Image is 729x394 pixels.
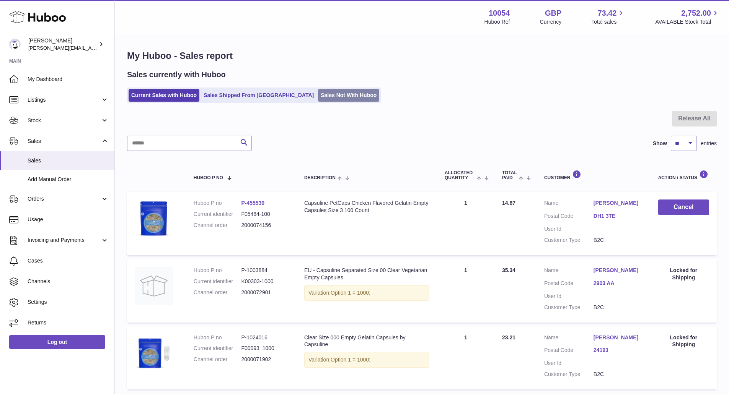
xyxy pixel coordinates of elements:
span: 2,752.00 [681,8,711,18]
span: Sales [28,138,101,145]
img: 1655819176.jpg [135,199,173,238]
dt: Huboo P no [194,267,241,274]
span: Total paid [502,170,517,180]
dt: Postal Code [544,280,594,289]
span: Returns [28,319,109,326]
dt: Channel order [194,356,241,363]
td: 1 [437,326,494,390]
div: Variation: [304,285,429,301]
dd: F05484-100 [241,211,289,218]
a: 73.42 Total sales [591,8,625,26]
div: EU - Capsuline Separated Size 00 Clear Vegetarian Empty Capsules [304,267,429,281]
span: Listings [28,96,101,104]
dt: Current identifier [194,211,241,218]
span: My Dashboard [28,76,109,83]
div: Variation: [304,352,429,368]
dd: 2000072901 [241,289,289,296]
button: Cancel [658,199,709,215]
dd: F00093_1000 [241,345,289,352]
dd: 2000071902 [241,356,289,363]
a: 24193 [594,347,643,354]
div: Action / Status [658,170,709,180]
dd: B2C [594,304,643,311]
h2: Sales currently with Huboo [127,70,226,80]
img: no-photo.jpg [135,267,173,305]
span: Settings [28,298,109,306]
span: 14.87 [502,200,515,206]
dt: Channel order [194,222,241,229]
a: 2,752.00 AVAILABLE Stock Total [655,8,720,26]
dt: Customer Type [544,237,594,244]
dt: User Id [544,225,594,233]
div: Huboo Ref [484,18,510,26]
span: Cases [28,257,109,264]
dd: P-1003884 [241,267,289,274]
dt: Channel order [194,289,241,296]
img: luz@capsuline.com [9,39,21,50]
a: [PERSON_NAME] [594,334,643,341]
strong: GBP [545,8,561,18]
label: Show [653,140,667,147]
span: Invoicing and Payments [28,237,101,244]
div: Locked for Shipping [658,334,709,349]
dt: Name [544,267,594,276]
dd: B2C [594,237,643,244]
span: Option 1 = 1000; [331,357,370,363]
dd: P-1024016 [241,334,289,341]
dd: K00303-1000 [241,278,289,285]
div: Clear Size 000 Empty Gelatin Capsules by Capsuline [304,334,429,349]
dt: Name [544,199,594,209]
a: Current Sales with Huboo [129,89,199,102]
td: 1 [437,259,494,323]
dt: User Id [544,360,594,367]
span: Orders [28,195,101,203]
span: Channels [28,278,109,285]
dt: Current identifier [194,278,241,285]
td: 1 [437,192,494,255]
span: 73.42 [597,8,616,18]
span: Total sales [591,18,625,26]
a: [PERSON_NAME] [594,199,643,207]
a: 2903 AA [594,280,643,287]
dt: Name [544,334,594,343]
dt: Huboo P no [194,334,241,341]
div: Capsuline PetCaps Chicken Flavored Gelatin Empty Capsules Size 3 100 Count [304,199,429,214]
div: Locked for Shipping [658,267,709,281]
a: Sales Shipped From [GEOGRAPHIC_DATA] [201,89,316,102]
dt: Current identifier [194,345,241,352]
span: Stock [28,117,101,124]
dt: Postal Code [544,347,594,356]
div: Currency [540,18,562,26]
dt: Customer Type [544,371,594,378]
dt: Huboo P no [194,199,241,207]
dt: User Id [544,293,594,300]
span: [PERSON_NAME][EMAIL_ADDRESS][DOMAIN_NAME] [28,45,153,51]
a: Log out [9,335,105,349]
span: Huboo P no [194,175,223,180]
span: Option 1 = 1000; [331,290,370,296]
div: Customer [544,170,643,180]
a: DH1 3TE [594,212,643,220]
span: Sales [28,157,109,164]
h1: My Huboo - Sales report [127,50,717,62]
span: ALLOCATED Quantity [445,170,475,180]
dd: 2000074156 [241,222,289,229]
a: P-455530 [241,200,264,206]
dd: B2C [594,371,643,378]
div: [PERSON_NAME] [28,37,97,52]
span: Description [304,175,336,180]
span: 35.34 [502,267,515,273]
span: entries [701,140,717,147]
img: 5d491fdc-9c58-4a71-9ee8-70246c095ba7.png [135,334,173,372]
a: [PERSON_NAME] [594,267,643,274]
span: AVAILABLE Stock Total [655,18,720,26]
dt: Postal Code [544,212,594,222]
a: Sales Not With Huboo [318,89,379,102]
span: 23.21 [502,334,515,340]
dt: Customer Type [544,304,594,311]
strong: 10054 [489,8,510,18]
span: Add Manual Order [28,176,109,183]
span: Usage [28,216,109,223]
